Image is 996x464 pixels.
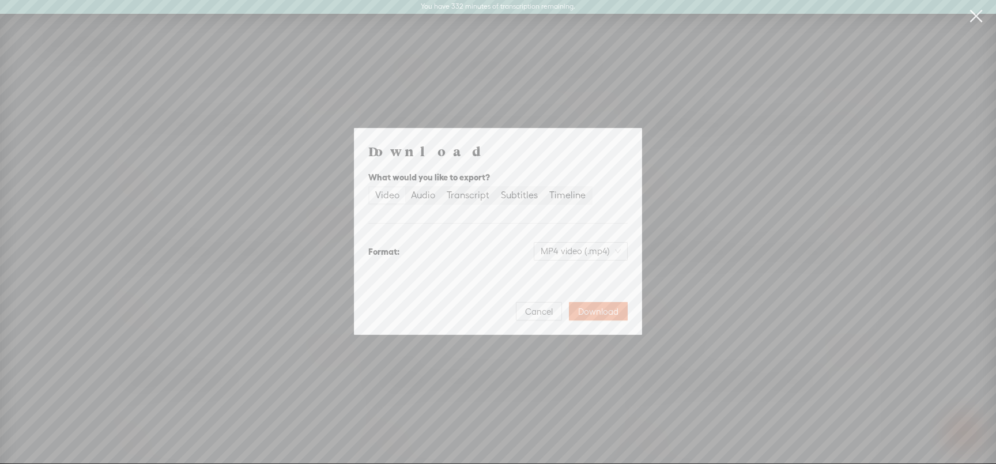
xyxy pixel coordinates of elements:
div: Audio [411,187,435,203]
h4: Download [368,142,628,160]
span: MP4 video (.mp4) [541,243,621,260]
div: Transcript [447,187,489,203]
div: Subtitles [501,187,538,203]
button: Cancel [516,302,562,320]
div: Video [375,187,399,203]
div: Timeline [549,187,586,203]
div: Format: [368,245,399,259]
button: Download [569,302,628,320]
div: segmented control [368,186,593,205]
div: What would you like to export? [368,171,628,184]
span: Download [578,306,618,318]
span: Cancel [525,306,553,318]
